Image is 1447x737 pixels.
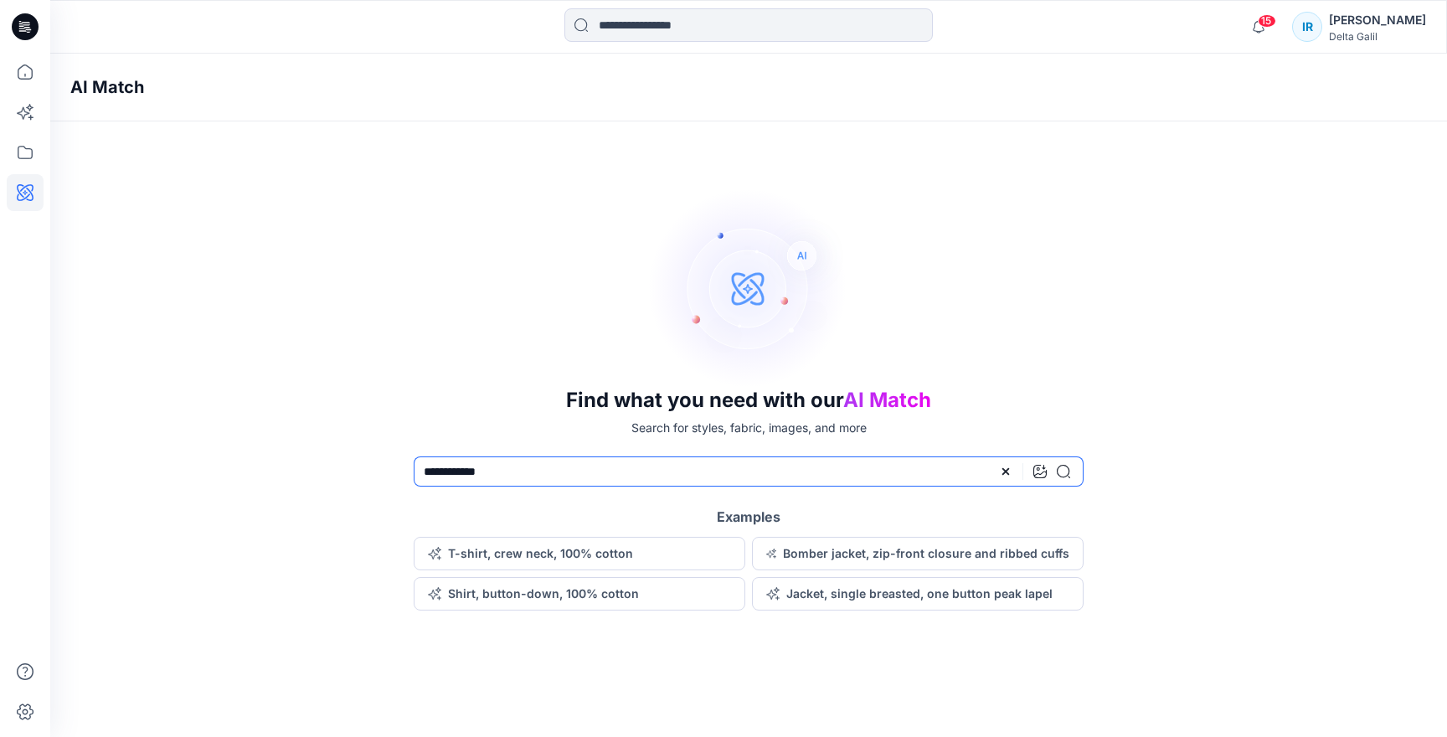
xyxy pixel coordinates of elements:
span: 15 [1258,14,1276,28]
div: Delta Galil [1329,30,1426,43]
button: Jacket, single breasted, one button peak lapel [752,577,1084,611]
div: IR [1292,12,1322,42]
h3: Find what you need with our [566,389,931,412]
p: Search for styles, fabric, images, and more [631,419,867,436]
button: T-shirt, crew neck, 100% cotton [414,537,745,570]
div: [PERSON_NAME] [1329,10,1426,30]
button: Shirt, button-down, 100% cotton [414,577,745,611]
h5: Examples [717,507,780,527]
button: Bomber jacket, zip-front closure and ribbed cuffs [752,537,1084,570]
span: AI Match [843,388,931,412]
img: AI Search [648,188,849,389]
h4: AI Match [70,77,144,97]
